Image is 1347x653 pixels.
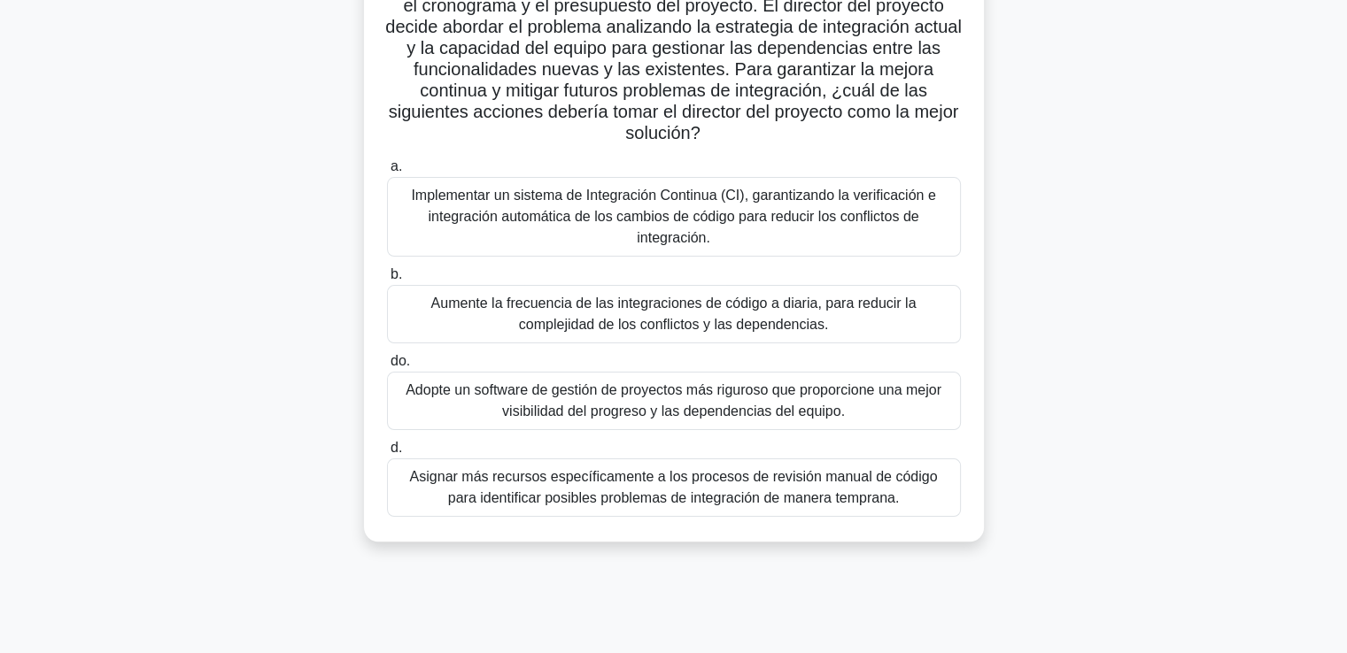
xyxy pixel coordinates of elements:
[391,440,402,455] font: d.
[411,188,935,245] font: Implementar un sistema de Integración Continua (CI), garantizando la verificación e integración a...
[431,296,917,332] font: Aumente la frecuencia de las integraciones de código a diaria, para reducir la complejidad de los...
[410,469,938,505] font: Asignar más recursos específicamente a los procesos de revisión manual de código para identificar...
[391,266,402,281] font: b.
[391,353,410,368] font: do.
[406,382,941,419] font: Adopte un software de gestión de proyectos más riguroso que proporcione una mejor visibilidad del...
[391,158,402,173] font: a.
